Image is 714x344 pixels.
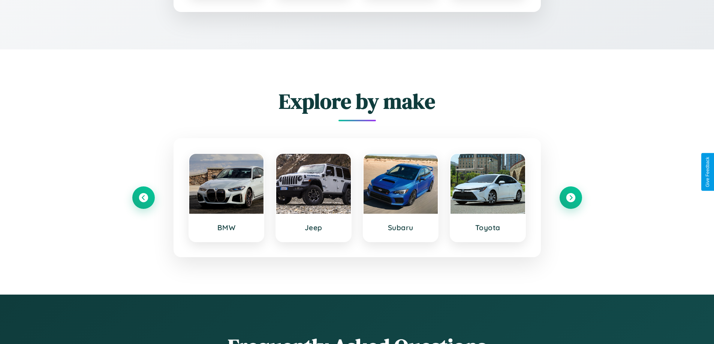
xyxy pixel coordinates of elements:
[284,223,343,232] h3: Jeep
[371,223,431,232] h3: Subaru
[458,223,518,232] h3: Toyota
[132,87,582,116] h2: Explore by make
[197,223,256,232] h3: BMW
[705,157,710,187] div: Give Feedback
